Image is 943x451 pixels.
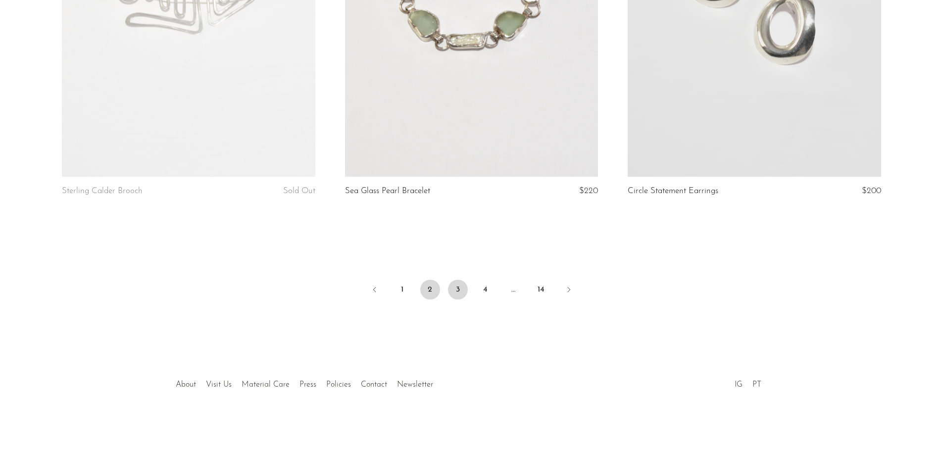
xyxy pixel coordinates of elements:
[579,187,598,195] span: $220
[476,280,496,300] a: 4
[171,373,438,392] ul: Quick links
[62,187,143,196] a: Sterling Calder Brooch
[420,280,440,300] span: 2
[730,373,766,392] ul: Social Medias
[503,280,523,300] span: …
[862,187,881,195] span: $200
[242,381,290,389] a: Material Care
[393,280,412,300] a: 1
[752,381,761,389] a: PT
[559,280,579,301] a: Next
[531,280,551,300] a: 14
[345,187,430,196] a: Sea Glass Pearl Bracelet
[365,280,385,301] a: Previous
[361,381,387,389] a: Contact
[206,381,232,389] a: Visit Us
[299,381,316,389] a: Press
[176,381,196,389] a: About
[628,187,718,196] a: Circle Statement Earrings
[448,280,468,300] a: 3
[735,381,743,389] a: IG
[326,381,351,389] a: Policies
[283,187,315,195] span: Sold Out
